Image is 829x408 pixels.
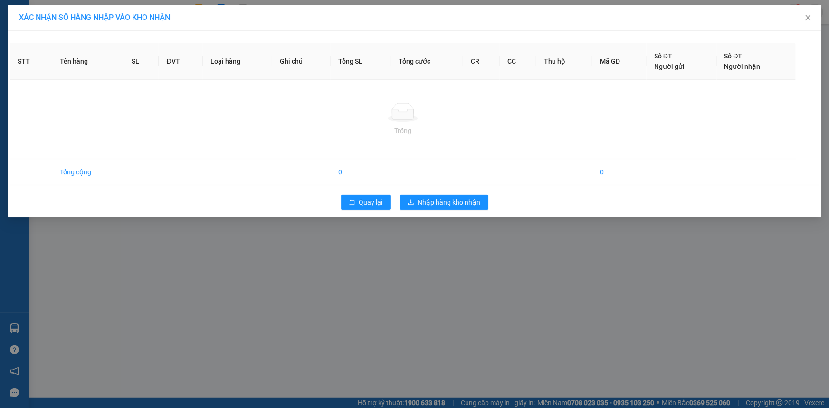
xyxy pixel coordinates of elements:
[536,43,592,80] th: Thu hộ
[592,43,647,80] th: Mã GD
[418,197,481,208] span: Nhập hàng kho nhận
[52,43,124,80] th: Tên hàng
[159,43,202,80] th: ĐVT
[203,43,272,80] th: Loại hàng
[124,43,159,80] th: SL
[795,5,821,31] button: Close
[349,199,355,207] span: rollback
[391,43,463,80] th: Tổng cước
[331,159,391,185] td: 0
[500,43,536,80] th: CC
[359,197,383,208] span: Quay lại
[52,159,124,185] td: Tổng cộng
[19,13,170,22] span: XÁC NHẬN SỐ HÀNG NHẬP VÀO KHO NHẬN
[18,125,788,136] div: Trống
[804,14,812,21] span: close
[463,43,500,80] th: CR
[331,43,391,80] th: Tổng SL
[10,43,52,80] th: STT
[408,199,414,207] span: download
[724,52,743,60] span: Số ĐT
[400,195,488,210] button: downloadNhập hàng kho nhận
[654,52,672,60] span: Số ĐT
[654,63,685,70] span: Người gửi
[341,195,391,210] button: rollbackQuay lại
[592,159,647,185] td: 0
[724,63,761,70] span: Người nhận
[272,43,331,80] th: Ghi chú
